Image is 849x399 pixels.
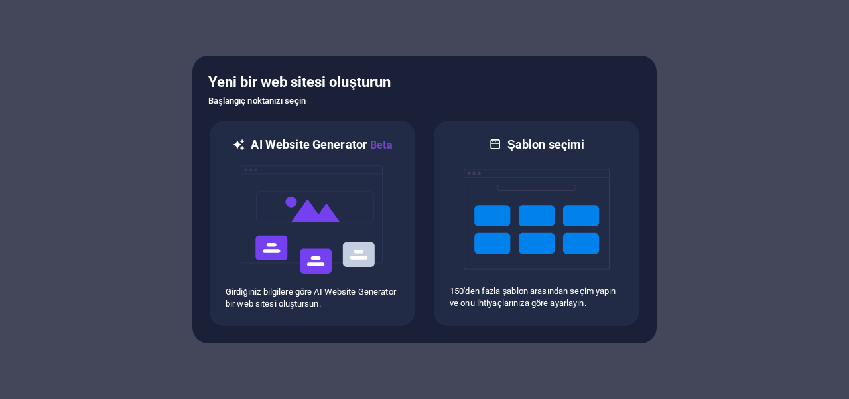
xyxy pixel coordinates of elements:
h6: Başlangıç noktanızı seçin [208,93,641,109]
h6: AI Website Generator [251,137,392,153]
div: AI Website GeneratorBetaaiGirdiğiniz bilgilere göre AI Website Generator bir web sitesi oluştursun. [208,120,417,327]
div: Şablon seçimi150'den fazla şablon arasından seçim yapın ve onu ihtiyaçlarınıza göre ayarlayın. [432,120,641,327]
h5: Yeni bir web sitesi oluşturun [208,72,641,93]
p: 150'den fazla şablon arasından seçim yapın ve onu ihtiyaçlarınıza göre ayarlayın. [450,285,623,309]
p: Girdiğiniz bilgilere göre AI Website Generator bir web sitesi oluştursun. [226,286,399,310]
img: ai [239,153,385,286]
h6: Şablon seçimi [507,137,585,153]
span: Beta [367,139,393,151]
